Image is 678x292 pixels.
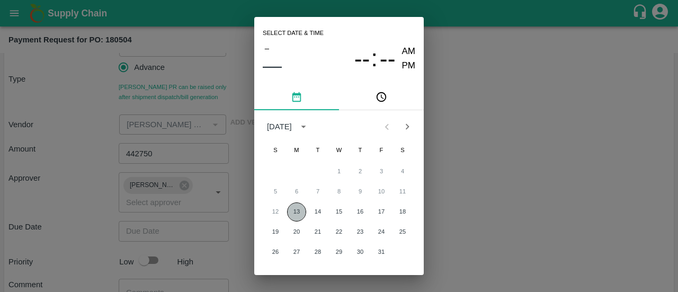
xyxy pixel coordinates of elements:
[372,243,391,262] button: 31
[308,223,327,242] button: 21
[308,202,327,222] button: 14
[267,121,292,132] div: [DATE]
[351,140,370,161] span: Thursday
[287,223,306,242] button: 20
[266,223,285,242] button: 19
[380,45,396,73] span: --
[339,85,424,110] button: pick time
[393,202,412,222] button: 18
[371,45,377,73] span: :
[308,140,327,161] span: Tuesday
[393,223,412,242] button: 25
[287,140,306,161] span: Monday
[372,223,391,242] button: 24
[354,45,370,73] button: --
[380,45,396,73] button: --
[266,140,285,161] span: Sunday
[354,45,370,73] span: --
[351,202,370,222] button: 16
[402,59,416,73] button: PM
[393,140,412,161] span: Saturday
[397,117,417,137] button: Next month
[263,25,324,41] span: Select date & time
[351,243,370,262] button: 30
[329,243,349,262] button: 29
[329,223,349,242] button: 22
[295,118,312,135] button: calendar view is open, switch to year view
[263,41,271,55] button: –
[351,223,370,242] button: 23
[308,243,327,262] button: 28
[263,55,282,76] button: ––
[287,243,306,262] button: 27
[329,140,349,161] span: Wednesday
[266,243,285,262] button: 26
[254,85,339,110] button: pick date
[287,202,306,222] button: 13
[402,45,416,59] button: AM
[329,202,349,222] button: 15
[372,140,391,161] span: Friday
[265,41,269,55] span: –
[372,202,391,222] button: 17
